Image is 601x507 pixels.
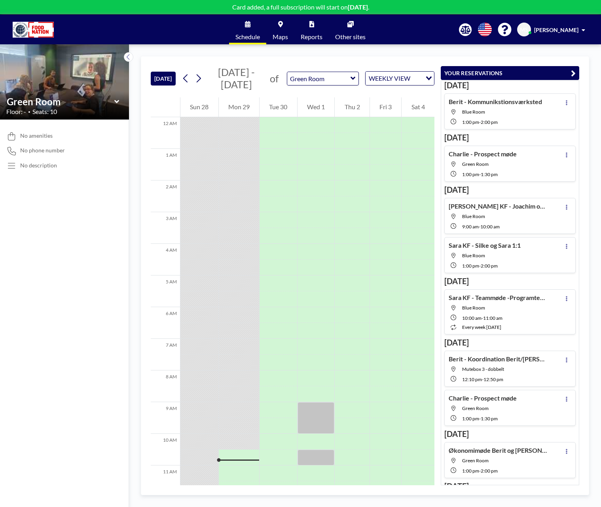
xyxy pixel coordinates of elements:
[479,119,481,125] span: -
[483,376,503,382] span: 12:50 PM
[482,376,483,382] span: -
[444,481,576,491] h3: [DATE]
[367,73,412,84] span: WEEKLY VIEW
[151,434,180,465] div: 10 AM
[444,276,576,286] h3: [DATE]
[481,468,498,474] span: 2:00 PM
[335,97,370,117] div: Thu 2
[482,315,483,321] span: -
[462,468,479,474] span: 1:00 PM
[534,27,578,33] span: [PERSON_NAME]
[348,3,368,11] b: [DATE]
[151,339,180,370] div: 7 AM
[329,15,372,44] a: Other sites
[449,150,517,158] h4: Charlie - Prospect møde
[151,307,180,339] div: 6 AM
[260,97,297,117] div: Tue 30
[294,15,329,44] a: Reports
[20,147,65,154] span: No phone number
[444,133,576,142] h3: [DATE]
[462,324,501,330] span: every week [DATE]
[229,15,266,44] a: Schedule
[520,26,528,33] span: MS
[449,394,517,402] h4: Charlie - Prospect møde
[6,108,26,116] span: Floor: -
[449,446,548,454] h4: Økonomimøde Berit og [PERSON_NAME]
[151,465,180,497] div: 11 AM
[287,72,351,85] input: Green Room
[481,119,498,125] span: 2:00 PM
[479,224,480,230] span: -
[481,416,498,422] span: 1:30 PM
[462,171,479,177] span: 1:00 PM
[151,149,180,180] div: 1 AM
[444,429,576,439] h3: [DATE]
[480,224,500,230] span: 10:00 AM
[13,22,54,38] img: organization-logo
[462,109,485,115] span: Blue Room
[479,416,481,422] span: -
[273,34,288,40] span: Maps
[151,244,180,275] div: 4 AM
[462,263,479,269] span: 1:00 PM
[462,366,504,372] span: Mutebox 3 - dobbelt
[441,66,579,80] button: YOUR RESERVATIONS
[462,161,489,167] span: Green Room
[481,263,498,269] span: 2:00 PM
[479,263,481,269] span: -
[402,97,434,117] div: Sat 4
[444,338,576,347] h3: [DATE]
[270,72,279,85] span: of
[462,119,479,125] span: 1:00 PM
[151,117,180,149] div: 12 AM
[301,34,322,40] span: Reports
[462,315,482,321] span: 10:00 AM
[335,34,366,40] span: Other sites
[449,294,548,302] h4: Sara KF - Teammøde -Programteam
[151,370,180,402] div: 8 AM
[370,97,402,117] div: Fri 3
[462,224,479,230] span: 9:00 AM
[462,405,489,411] span: Green Room
[462,416,479,422] span: 1:00 PM
[218,66,255,90] span: [DATE] - [DATE]
[413,73,421,84] input: Search for option
[20,132,53,139] span: No amenities
[479,468,481,474] span: -
[235,34,260,40] span: Schedule
[151,402,180,434] div: 9 AM
[266,15,294,44] a: Maps
[449,355,548,363] h4: Berit - Koordination Berit/[PERSON_NAME]
[481,171,498,177] span: 1:30 PM
[444,185,576,195] h3: [DATE]
[20,162,57,169] div: No description
[298,97,335,117] div: Wed 1
[449,241,521,249] h4: Sara KF - Silke og Sara 1:1
[219,97,260,117] div: Mon 29
[151,212,180,244] div: 3 AM
[151,72,176,85] button: [DATE]
[449,202,548,210] h4: [PERSON_NAME] KF - Joachim og [PERSON_NAME]
[483,315,502,321] span: 11:00 AM
[462,213,485,219] span: Blue Room
[479,171,481,177] span: -
[180,97,218,117] div: Sun 28
[7,96,114,107] input: Green Room
[462,305,485,311] span: Blue Room
[462,458,489,463] span: Green Room
[444,80,576,90] h3: [DATE]
[32,108,57,116] span: Seats: 10
[151,275,180,307] div: 5 AM
[449,98,542,106] h4: Berit - Kommunikstionsværksted
[462,376,482,382] span: 12:10 PM
[366,72,434,85] div: Search for option
[151,180,180,212] div: 2 AM
[462,253,485,258] span: Blue Room
[28,109,30,114] span: •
